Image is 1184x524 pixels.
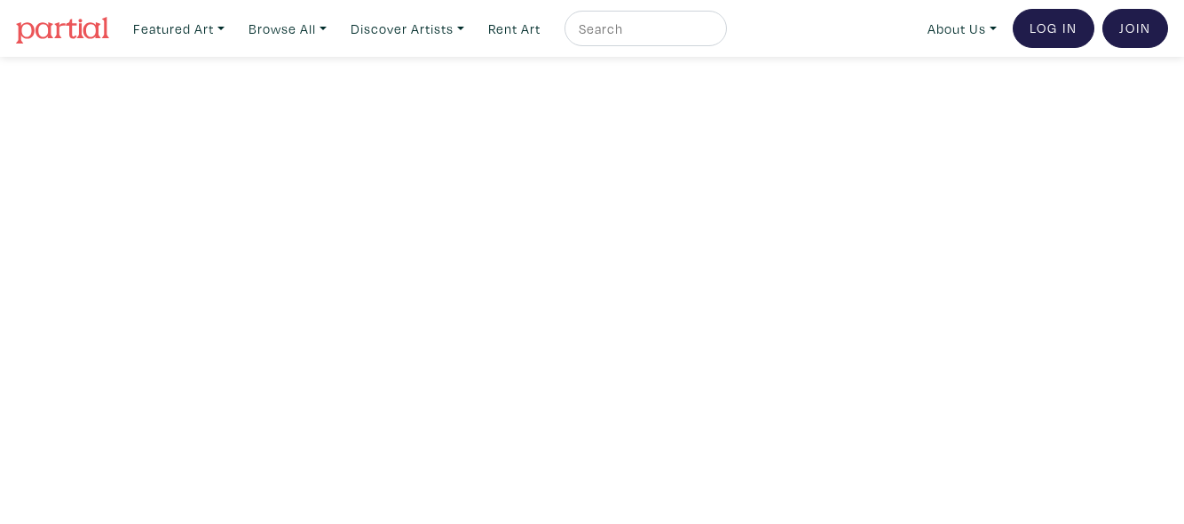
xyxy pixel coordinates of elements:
a: Log In [1013,9,1094,48]
a: Rent Art [480,11,549,47]
a: Join [1102,9,1168,48]
input: Search [577,18,710,40]
a: Discover Artists [343,11,472,47]
a: Browse All [241,11,335,47]
a: Featured Art [125,11,233,47]
a: About Us [920,11,1005,47]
